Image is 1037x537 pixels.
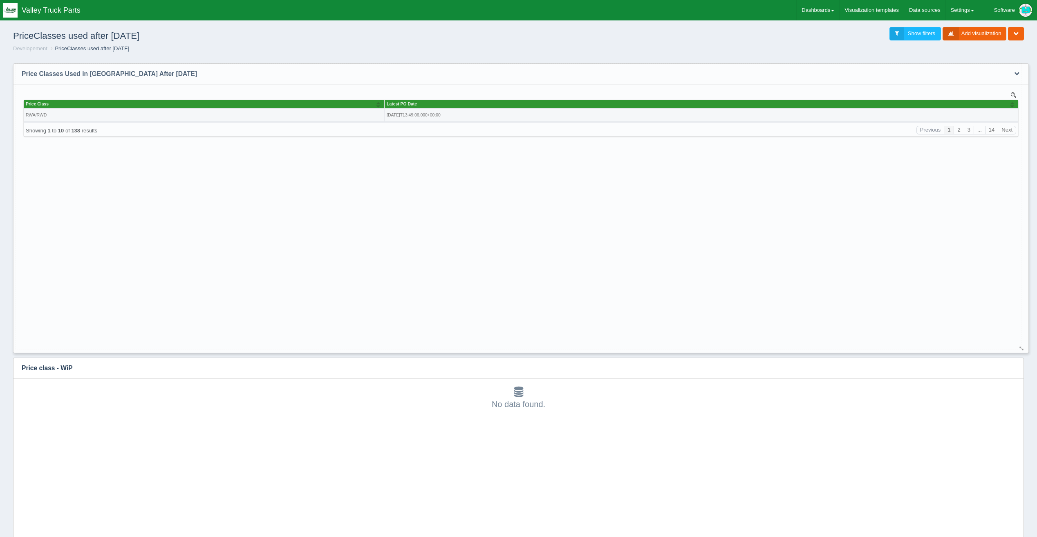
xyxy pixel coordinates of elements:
[976,34,994,42] button: Next
[988,7,993,17] button: Sort column ascending
[943,27,1007,40] a: Add visualization
[4,36,76,42] div: Page 1 of 14
[13,27,519,45] h1: PriceClasses used after [DATE]
[895,34,923,42] button: Previous
[1019,4,1032,17] img: Profile Picture
[2,16,363,29] td: RWA/RWD
[49,45,129,53] li: PriceClasses used after [DATE]
[963,34,976,42] button: Page 14
[363,29,997,43] td: [DATE]T10:44:19.000+00:00
[3,3,18,18] img: q1blfpkbivjhsugxdrfq.png
[994,2,1015,18] div: Software
[889,27,941,40] a: Show filters
[922,34,932,42] button: Page 1
[363,16,997,29] td: [DATE]T13:49:06.000+00:00
[13,358,1011,378] h3: Price class - WiP
[36,35,42,41] b: 10
[932,34,942,42] button: Page 2
[2,29,363,43] td: HYD
[26,35,29,41] b: 1
[22,387,1015,410] div: No data found.
[49,35,58,41] b: 138
[4,9,27,14] span: Price Class
[22,6,81,14] span: Valley Truck Parts
[942,34,952,42] button: Page 3
[952,34,963,42] button: ...
[13,64,1003,84] h3: Price Classes Used in [GEOGRAPHIC_DATA] After [DATE]
[13,45,47,51] a: Developement
[908,30,935,36] span: Show filters
[354,7,359,17] button: Sort column ascending
[365,9,395,14] span: Latest PO Date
